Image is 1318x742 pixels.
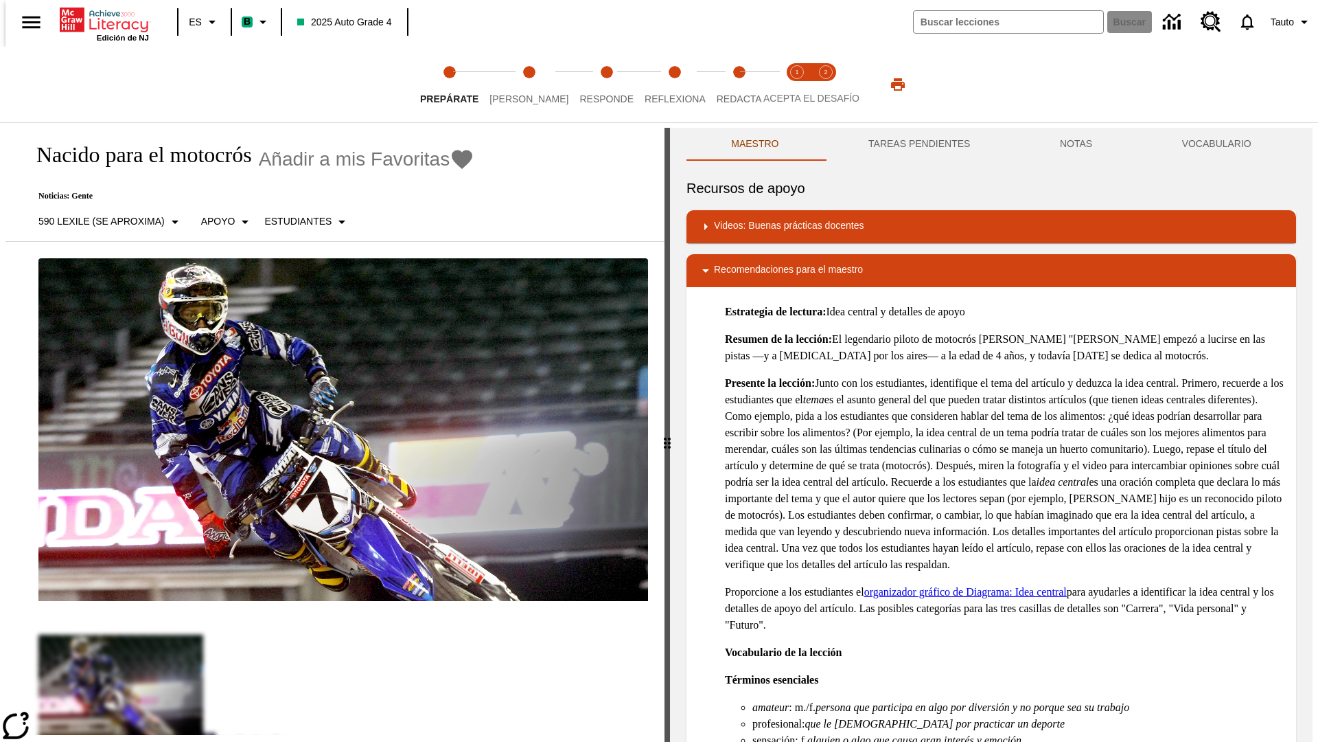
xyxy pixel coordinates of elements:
button: Perfil/Configuración [1265,10,1318,34]
li: : m./f. [752,699,1285,716]
button: Acepta el desafío lee step 1 of 2 [777,47,817,122]
div: Recomendaciones para el maestro [686,254,1296,287]
text: 1 [795,69,798,76]
em: amateur [752,701,789,713]
button: Seleccionar estudiante [259,210,356,234]
p: Videos: Buenas prácticas docentes [714,218,864,235]
button: Maestro [686,128,824,161]
input: Buscar campo [914,11,1103,33]
text: 2 [824,69,827,76]
em: que le [DEMOGRAPHIC_DATA] por practicar un deporte [805,718,1065,730]
p: Proporcione a los estudiantes el para ayudarles a identificar la idea central y los detalles de a... [725,584,1285,633]
a: organizador gráfico de Diagrama: Idea central [864,586,1067,598]
div: Videos: Buenas prácticas docentes [686,210,1296,243]
a: Centro de información [1155,3,1192,41]
button: Abrir el menú lateral [11,2,51,43]
span: ACEPTA EL DESAFÍO [763,93,859,104]
button: VOCABULARIO [1137,128,1296,161]
strong: Vocabulario de la lección [725,647,842,658]
span: Responde [579,93,634,104]
p: Apoyo [201,214,235,229]
a: Centro de recursos, Se abrirá en una pestaña nueva. [1192,3,1229,41]
p: Recomendaciones para el maestro [714,262,863,279]
em: tema [803,394,824,405]
em: persona que participa en algo por diversión y no porque sea su trabajo [816,701,1129,713]
p: Idea central y detalles de apoyo [725,304,1285,320]
span: B [244,13,251,30]
span: Añadir a mis Favoritas [259,148,450,170]
strong: Términos esenciales [725,674,818,686]
button: Prepárate step 1 of 5 [409,47,489,122]
p: El legendario piloto de motocrós [PERSON_NAME] "[PERSON_NAME] empezó a lucirse en las pistas —y a... [725,331,1285,364]
div: Instructional Panel Tabs [686,128,1296,161]
p: Noticias: Gente [22,191,474,201]
div: activity [670,128,1313,742]
button: Imprimir [876,72,920,97]
button: Tipo de apoyo, Apoyo [196,210,259,234]
span: Tauto [1271,15,1294,30]
span: ES [189,15,202,30]
span: [PERSON_NAME] [489,93,568,104]
button: Añadir a mis Favoritas - Nacido para el motocrós [259,147,475,171]
strong: Presente la lección: [725,377,815,389]
p: 590 Lexile (Se aproxima) [38,214,165,229]
em: idea central [1037,476,1089,488]
div: reading [5,128,664,735]
button: Responde step 3 of 5 [568,47,645,122]
p: Estudiantes [264,214,332,229]
strong: Estrategia de lectura: [725,306,826,317]
span: Redacta [717,93,762,104]
button: Reflexiona step 4 of 5 [634,47,717,122]
button: Lee step 2 of 5 [478,47,579,122]
button: Redacta step 5 of 5 [706,47,773,122]
button: Seleccione Lexile, 590 Lexile (Se aproxima) [33,210,189,234]
p: Junto con los estudiantes, identifique el tema del artículo y deduzca la idea central. Primero, r... [725,375,1285,573]
img: El corredor de motocrós James Stewart vuela por los aires en su motocicleta de montaña [38,258,648,602]
h6: Recursos de apoyo [686,177,1296,199]
button: TAREAS PENDIENTES [824,128,1015,161]
button: Boost El color de la clase es verde menta. Cambiar el color de la clase. [236,10,277,34]
button: NOTAS [1015,128,1137,161]
div: Portada [60,5,149,42]
span: Reflexiona [645,93,706,104]
div: Pulsa la tecla de intro o la barra espaciadora y luego presiona las flechas de derecha e izquierd... [664,128,670,742]
button: Acepta el desafío contesta step 2 of 2 [806,47,846,122]
span: 2025 Auto Grade 4 [297,15,392,30]
span: Edición de NJ [97,34,149,42]
button: Lenguaje: ES, Selecciona un idioma [183,10,227,34]
li: profesional: [752,716,1285,732]
span: Prepárate [420,93,478,104]
a: Notificaciones [1229,4,1265,40]
strong: Resumen de la lección: [725,333,832,345]
h1: Nacido para el motocrós [22,142,252,168]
